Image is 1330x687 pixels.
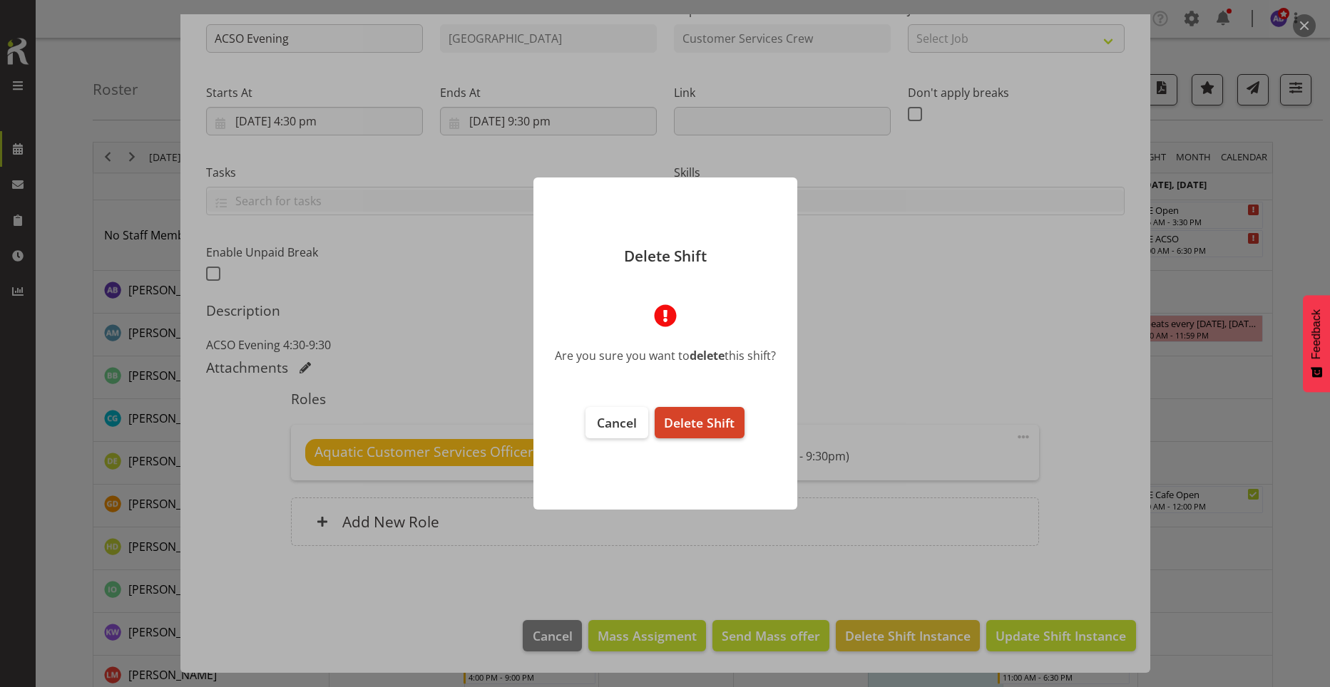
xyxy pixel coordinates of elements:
[664,414,735,431] span: Delete Shift
[555,347,776,364] div: Are you sure you want to this shift?
[655,407,744,438] button: Delete Shift
[690,348,725,363] b: delete
[1310,309,1323,359] span: Feedback
[1303,295,1330,392] button: Feedback - Show survey
[548,249,783,264] p: Delete Shift
[597,414,637,431] span: Cancel
[585,407,648,438] button: Cancel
